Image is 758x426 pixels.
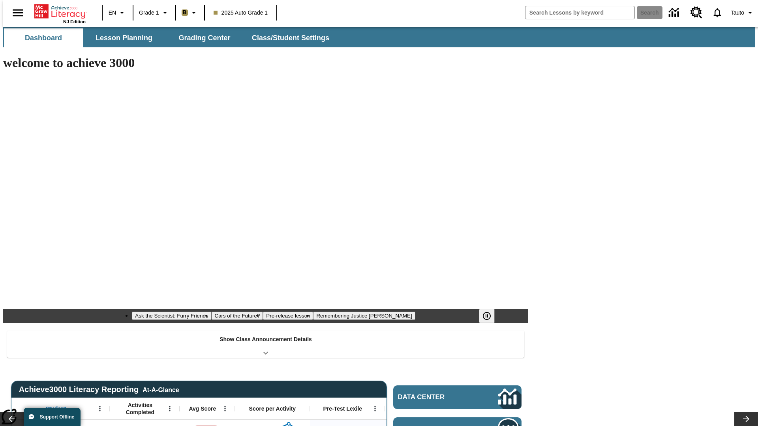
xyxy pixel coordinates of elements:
span: Grading Center [178,34,230,43]
button: Boost Class color is light brown. Change class color [178,6,202,20]
button: Dashboard [4,28,83,47]
button: Profile/Settings [728,6,758,20]
button: Open Menu [369,403,381,415]
a: Data Center [393,385,522,409]
span: Grade 1 [139,9,159,17]
span: Tauto [731,9,744,17]
span: Activities Completed [114,402,166,416]
button: Lesson carousel, Next [734,412,758,426]
span: 2025 Auto Grade 1 [214,9,268,17]
div: SubNavbar [3,28,336,47]
button: Pause [479,309,495,323]
a: Data Center [664,2,686,24]
button: Slide 2 Cars of the Future? [212,312,263,320]
button: Slide 4 Remembering Justice O'Connor [313,312,415,320]
h1: welcome to achieve 3000 [3,56,528,70]
button: Language: EN, Select a language [105,6,130,20]
span: NJ Edition [63,19,86,24]
div: SubNavbar [3,27,755,47]
span: EN [109,9,116,17]
span: Student [45,405,66,412]
div: At-A-Glance [143,385,179,394]
button: Grade: Grade 1, Select a grade [136,6,173,20]
span: Achieve3000 Literacy Reporting [19,385,179,394]
a: Notifications [707,2,728,23]
span: Lesson Planning [96,34,152,43]
button: Grading Center [165,28,244,47]
span: Class/Student Settings [252,34,329,43]
button: Open Menu [94,403,106,415]
span: Pre-Test Lexile [323,405,362,412]
button: Lesson Planning [84,28,163,47]
input: search field [525,6,634,19]
p: Show Class Announcement Details [220,335,312,344]
span: Support Offline [40,414,74,420]
button: Open Menu [219,403,231,415]
span: B [183,7,187,17]
button: Class/Student Settings [246,28,336,47]
div: Show Class Announcement Details [7,331,524,358]
button: Slide 1 Ask the Scientist: Furry Friends [132,312,211,320]
button: Support Offline [24,408,81,426]
div: Home [34,3,86,24]
div: Pause [479,309,503,323]
button: Open side menu [6,1,30,24]
button: Open Menu [164,403,176,415]
span: Data Center [398,393,472,401]
span: Score per Activity [249,405,296,412]
span: Avg Score [189,405,216,412]
a: Resource Center, Will open in new tab [686,2,707,23]
a: Home [34,4,86,19]
button: Slide 3 Pre-release lesson [263,312,313,320]
span: Dashboard [25,34,62,43]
